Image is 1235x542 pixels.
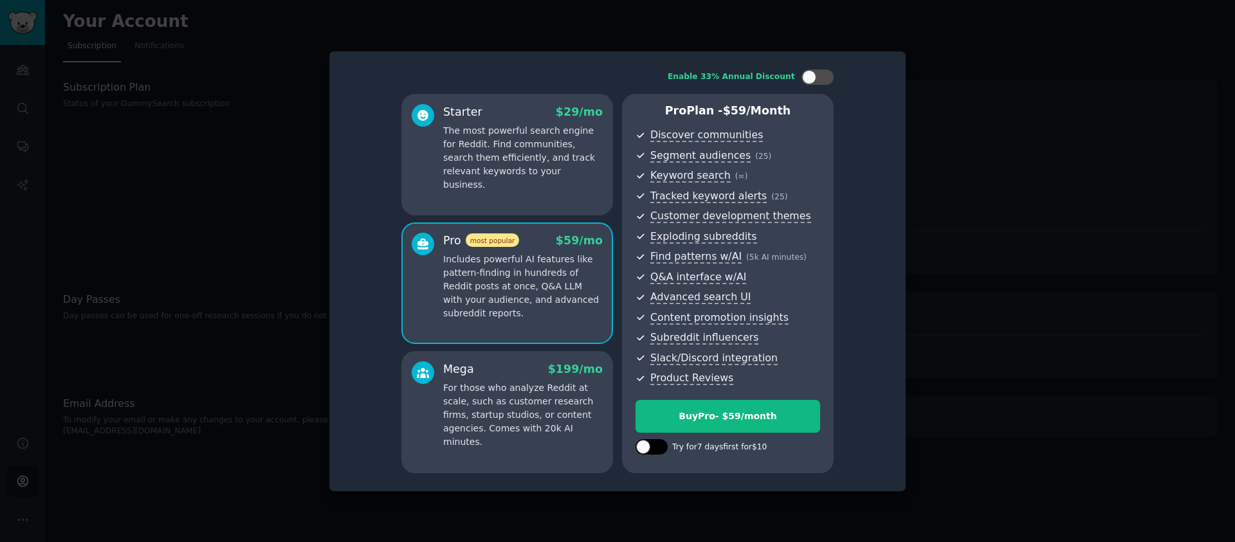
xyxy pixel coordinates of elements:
span: Product Reviews [650,372,733,385]
span: Find patterns w/AI [650,250,742,264]
div: Starter [443,104,482,120]
span: Discover communities [650,129,763,142]
span: $ 29 /mo [556,105,603,118]
span: Advanced search UI [650,291,751,304]
div: Mega [443,361,474,377]
span: ( 25 ) [755,152,771,161]
span: Keyword search [650,169,731,183]
p: The most powerful search engine for Reddit. Find communities, search them efficiently, and track ... [443,124,603,192]
span: ( 5k AI minutes ) [746,253,807,262]
span: $ 59 /mo [556,234,603,247]
span: Slack/Discord integration [650,352,778,365]
span: Tracked keyword alerts [650,190,767,203]
button: BuyPro- $59/month [636,400,820,433]
div: Buy Pro - $ 59 /month [636,410,819,423]
span: $ 59 /month [723,104,791,117]
span: Subreddit influencers [650,331,758,345]
p: For those who analyze Reddit at scale, such as customer research firms, startup studios, or conte... [443,381,603,449]
div: Pro [443,233,519,249]
div: Enable 33% Annual Discount [668,71,795,83]
p: Includes powerful AI features like pattern-finding in hundreds of Reddit posts at once, Q&A LLM w... [443,253,603,320]
div: Try for 7 days first for $10 [672,442,767,453]
span: Customer development themes [650,210,811,223]
span: $ 199 /mo [548,363,603,375]
span: most popular [466,233,520,247]
span: ( 25 ) [771,192,787,201]
p: Pro Plan - [636,103,820,119]
span: ( ∞ ) [735,172,748,181]
span: Segment audiences [650,149,751,163]
span: Q&A interface w/AI [650,271,746,284]
span: Exploding subreddits [650,230,756,244]
span: Content promotion insights [650,311,789,325]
